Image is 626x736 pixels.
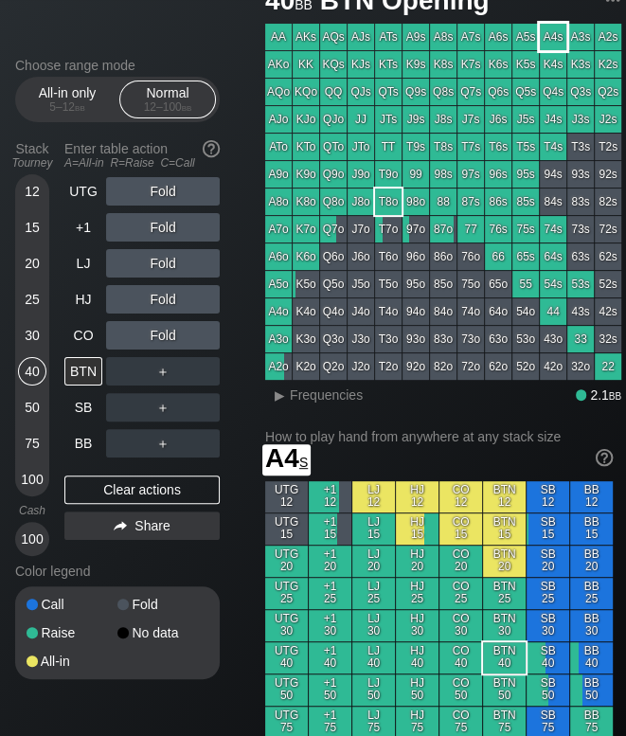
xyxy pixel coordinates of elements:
div: Fold [106,177,220,206]
div: J4s [540,106,566,133]
div: 2.1 [576,387,621,403]
div: UTG 15 [265,513,308,545]
div: 84o [430,298,456,325]
div: K5s [512,51,539,78]
div: Q3o [320,326,347,352]
div: Enter table action [64,134,220,177]
div: Q7o [320,216,347,242]
div: Q5o [320,271,347,297]
div: 83o [430,326,456,352]
div: T2o [375,353,402,380]
div: Q2s [595,79,621,105]
div: LJ 40 [352,642,395,673]
div: 77 [457,216,484,242]
div: SB [64,393,102,422]
div: Clear actions [64,476,220,504]
div: J9o [348,161,374,188]
div: SB 12 [527,481,569,512]
div: JJ [348,106,374,133]
div: TT [375,134,402,160]
div: 53s [567,271,594,297]
div: 65o [485,271,511,297]
div: 44 [540,298,566,325]
div: UTG 40 [265,642,308,673]
div: 75o [457,271,484,297]
div: 63o [485,326,511,352]
div: Fold [106,285,220,314]
div: 96o [402,243,429,270]
div: 100 [18,465,46,494]
div: A8s [430,24,456,50]
div: HJ 40 [396,642,438,673]
div: K2s [595,51,621,78]
div: A3s [567,24,594,50]
div: Q4o [320,298,347,325]
div: KJs [348,51,374,78]
div: UTG 50 [265,674,308,706]
div: Fold [106,213,220,242]
div: A2o [265,353,292,380]
div: LJ [64,249,102,278]
div: ＋ [106,429,220,458]
div: A7o [265,216,292,242]
div: BTN 50 [483,674,526,706]
div: 52s [595,271,621,297]
div: T8s [430,134,456,160]
div: A5s [512,24,539,50]
div: A=All-in R=Raise C=Call [64,156,220,170]
div: All-in only [24,81,111,117]
div: Raise [27,626,117,639]
div: HJ 20 [396,546,438,577]
div: K3o [293,326,319,352]
div: J9s [402,106,429,133]
div: J4o [348,298,374,325]
div: JTo [348,134,374,160]
div: 97s [457,161,484,188]
div: 96s [485,161,511,188]
div: KQs [320,51,347,78]
div: 43s [567,298,594,325]
div: 15 [18,213,46,242]
div: CO 20 [439,546,482,577]
div: K6o [293,243,319,270]
div: 62s [595,243,621,270]
div: 98o [402,188,429,215]
div: 32s [595,326,621,352]
div: +1 15 [309,513,351,545]
div: 82s [595,188,621,215]
div: Tourney [8,156,57,170]
div: K6s [485,51,511,78]
div: ▸ [267,384,292,406]
div: A4o [265,298,292,325]
div: T3s [567,134,594,160]
div: Q8o [320,188,347,215]
div: 86o [430,243,456,270]
div: 20 [18,249,46,278]
div: 92s [595,161,621,188]
div: 52o [512,353,539,380]
div: T8o [375,188,402,215]
div: K5o [293,271,319,297]
div: 64o [485,298,511,325]
div: 43o [540,326,566,352]
div: 85s [512,188,539,215]
div: UTG 12 [265,481,308,512]
div: T6o [375,243,402,270]
div: ATo [265,134,292,160]
div: QJo [320,106,347,133]
div: A8o [265,188,292,215]
h2: Choose range mode [15,58,220,73]
div: J6s [485,106,511,133]
div: No data [117,626,208,639]
div: 100 [18,525,46,553]
div: 53o [512,326,539,352]
div: LJ 30 [352,610,395,641]
div: Q2o [320,353,347,380]
div: BB 25 [570,578,613,609]
div: A6o [265,243,292,270]
div: 42s [595,298,621,325]
div: 93o [402,326,429,352]
div: 95s [512,161,539,188]
img: help.32db89a4.svg [201,138,222,159]
div: J2s [595,106,621,133]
